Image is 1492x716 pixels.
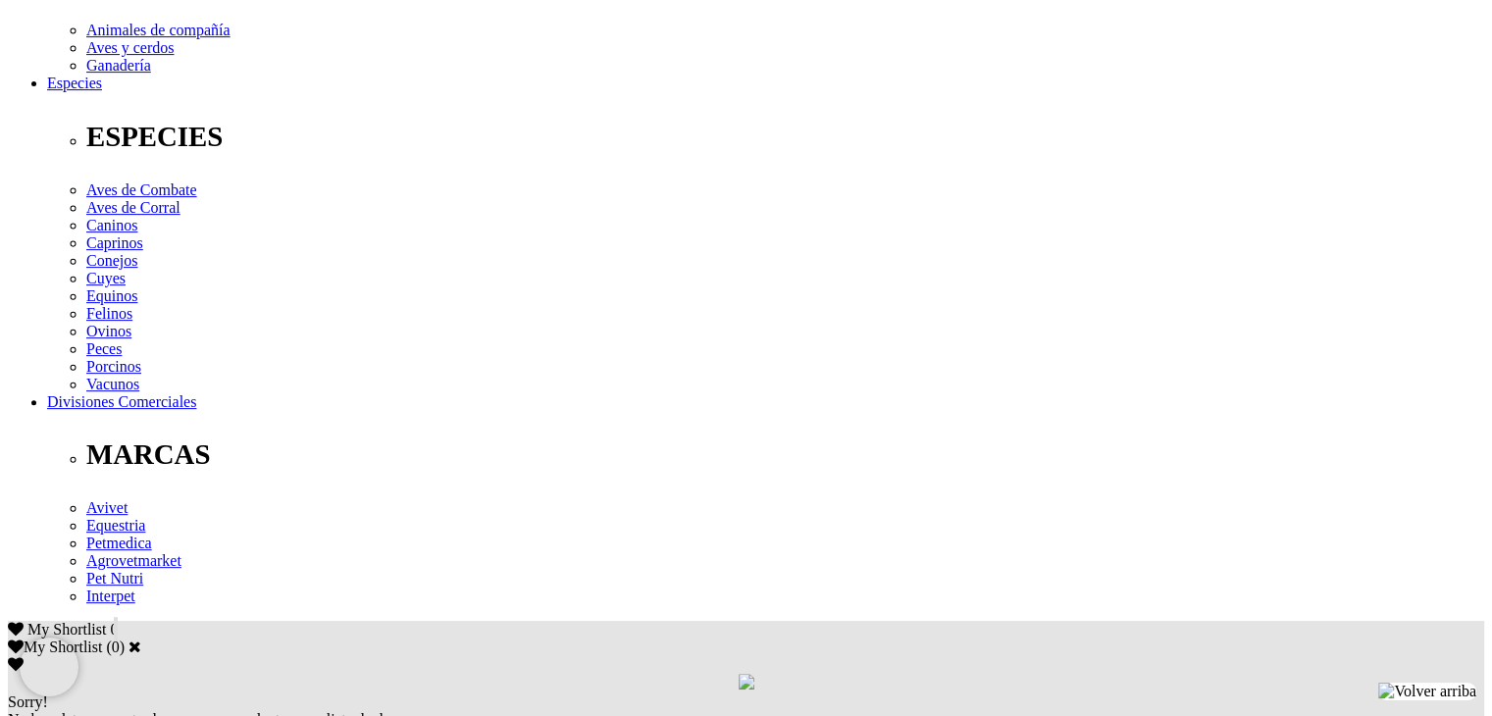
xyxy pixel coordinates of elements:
[110,621,118,638] span: 0
[86,252,137,269] a: Conejos
[86,121,1484,153] p: ESPECIES
[86,517,145,534] a: Equestria
[739,674,754,690] img: loading.gif
[86,552,181,569] a: Agrovetmarket
[86,570,143,587] a: Pet Nutri
[86,57,151,74] a: Ganadería
[86,376,139,392] a: Vacunos
[20,638,78,696] iframe: Brevo live chat
[86,234,143,251] a: Caprinos
[86,270,126,286] a: Cuyes
[86,217,137,233] a: Caninos
[112,639,120,655] label: 0
[47,75,102,91] a: Especies
[86,588,135,604] a: Interpet
[86,305,132,322] a: Felinos
[8,639,102,655] label: My Shortlist
[27,621,106,638] span: My Shortlist
[129,639,141,654] a: Cerrar
[106,639,125,655] span: ( )
[86,181,197,198] a: Aves de Combate
[86,22,231,38] a: Animales de compañía
[8,693,48,710] span: Sorry!
[47,393,196,410] a: Divisiones Comerciales
[86,438,1484,471] p: MARCAS
[86,323,131,339] a: Ovinos
[86,499,128,516] a: Avivet
[86,358,141,375] a: Porcinos
[86,287,137,304] a: Equinos
[86,535,152,551] a: Petmedica
[86,199,180,216] a: Aves de Corral
[1378,683,1476,700] img: Volver arriba
[86,340,122,357] a: Peces
[86,39,174,56] a: Aves y cerdos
